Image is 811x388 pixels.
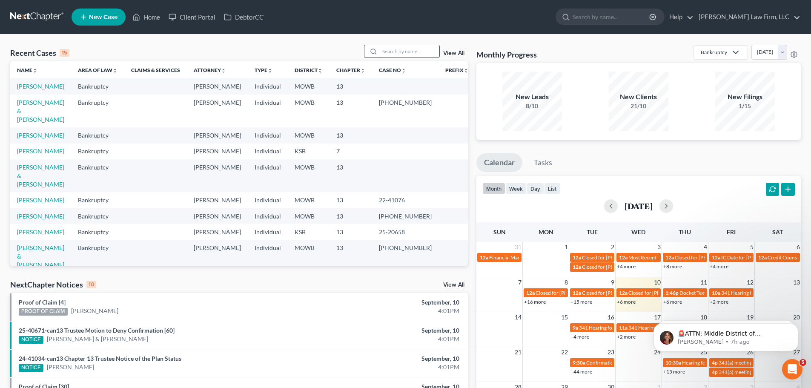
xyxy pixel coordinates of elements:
[187,208,248,224] td: [PERSON_NAME]
[17,244,64,268] a: [PERSON_NAME] & [PERSON_NAME]
[220,9,268,25] a: DebtorCC
[502,92,562,102] div: New Leads
[679,228,691,236] span: Thu
[464,68,469,73] i: unfold_more
[712,290,720,296] span: 10a
[665,9,694,25] a: Help
[719,359,801,366] span: 341(a) meeting for [PERSON_NAME]
[10,279,96,290] div: NextChapter Notices
[749,242,754,252] span: 5
[699,277,708,287] span: 11
[476,153,522,172] a: Calendar
[710,263,728,270] a: +4 more
[782,359,802,379] iframe: Intercom live chat
[526,153,560,172] a: Tasks
[701,49,727,56] div: Bankruptcy
[514,312,522,322] span: 14
[628,290,692,296] span: Closed for [PERSON_NAME]
[445,67,469,73] a: Prefixunfold_more
[665,359,681,366] span: 10:30a
[476,49,537,60] h3: Monthly Progress
[665,290,679,296] span: 1:46p
[526,290,535,296] span: 12a
[17,99,64,123] a: [PERSON_NAME] & [PERSON_NAME]
[712,359,718,366] span: 4p
[619,254,628,261] span: 12a
[617,299,636,305] a: +6 more
[19,336,43,344] div: NOTICE
[19,364,43,372] div: NOTICE
[524,299,546,305] a: +16 more
[607,312,615,322] span: 16
[712,254,720,261] span: 12a
[248,127,288,143] td: Individual
[47,335,148,343] a: [PERSON_NAME] & [PERSON_NAME]
[665,254,674,261] span: 12a
[586,359,684,366] span: Confirmation Hearing for [PERSON_NAME]
[573,254,581,261] span: 12a
[609,102,668,110] div: 21/10
[318,363,459,371] div: 4:01PM
[493,228,506,236] span: Sun
[248,159,288,192] td: Individual
[715,92,775,102] div: New Filings
[318,335,459,343] div: 4:01PM
[267,68,272,73] i: unfold_more
[401,68,406,73] i: unfold_more
[694,9,800,25] a: [PERSON_NAME] Law Firm, LLC
[607,347,615,357] span: 23
[727,228,736,236] span: Fri
[587,228,598,236] span: Tue
[19,299,66,306] a: Proof of Claim [4]
[221,68,226,73] i: unfold_more
[653,277,662,287] span: 10
[619,290,628,296] span: 12a
[517,277,522,287] span: 7
[628,325,705,331] span: 341 Hearing for [PERSON_NAME]
[318,307,459,315] div: 4:01PM
[443,282,464,288] a: View All
[288,144,330,159] td: KSB
[610,277,615,287] span: 9
[32,68,37,73] i: unfold_more
[71,78,124,94] td: Bankruptcy
[71,127,124,143] td: Bankruptcy
[60,49,69,57] div: 15
[248,144,288,159] td: Individual
[10,48,69,58] div: Recent Cases
[617,263,636,270] a: +4 more
[772,228,783,236] span: Sat
[19,355,181,362] a: 24-41034-can13 Chapter 13 Trustee Notice of the Plan Status
[248,192,288,208] td: Individual
[544,183,560,194] button: list
[800,359,806,366] span: 5
[675,254,739,261] span: Closed for [PERSON_NAME]
[663,299,682,305] a: +6 more
[564,277,569,287] span: 8
[164,9,220,25] a: Client Portal
[372,192,438,208] td: 22-41076
[372,240,438,273] td: [PHONE_NUMBER]
[746,277,754,287] span: 12
[288,159,330,192] td: MOWB
[609,92,668,102] div: New Clients
[715,102,775,110] div: 1/15
[379,67,406,73] a: Case Nounfold_more
[330,224,372,240] td: 13
[641,305,811,365] iframe: Intercom notifications message
[330,144,372,159] td: 7
[570,368,592,375] a: +44 more
[17,132,64,139] a: [PERSON_NAME]
[71,95,124,127] td: Bankruptcy
[330,208,372,224] td: 13
[71,307,118,315] a: [PERSON_NAME]
[288,240,330,273] td: MOWB
[187,127,248,143] td: [PERSON_NAME]
[330,159,372,192] td: 13
[248,224,288,240] td: Individual
[19,327,175,334] a: 25-40671-can13 Trustee Motion to Deny Confirmation [60]
[679,290,715,296] span: Docket Text: for
[47,363,94,371] a: [PERSON_NAME]
[573,9,651,25] input: Search by name...
[330,127,372,143] td: 13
